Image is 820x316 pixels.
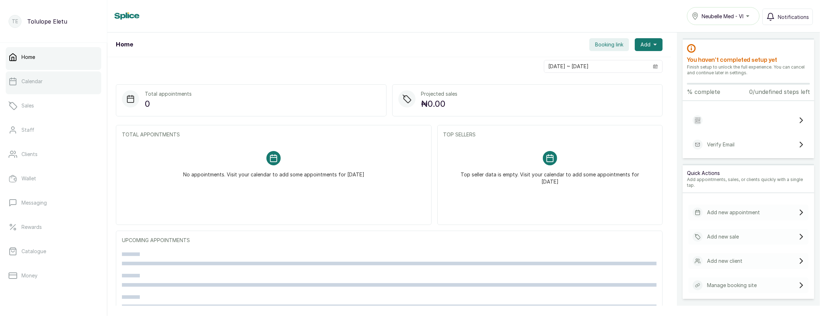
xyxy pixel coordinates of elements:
p: Projected sales [421,90,458,97]
a: Clients [6,144,101,164]
svg: calendar [653,64,658,69]
p: UPCOMING APPOINTMENTS [122,237,657,244]
p: Staff [21,126,34,134]
p: Quick Actions [687,170,810,177]
button: Neubelle Med - VI [687,7,760,25]
p: Add new sale [707,233,739,240]
p: Home [21,54,35,61]
a: Reports [6,290,101,310]
p: Add new client [707,257,742,265]
span: Notifications [778,13,809,21]
a: Staff [6,120,101,140]
button: Notifications [762,9,813,25]
p: Rewards [21,224,42,231]
a: Rewards [6,217,101,237]
p: TOP SELLERS [443,131,657,138]
p: Top seller data is empty. Visit your calendar to add some appointments for [DATE] [452,165,648,185]
button: Booking link [589,38,629,51]
a: Messaging [6,193,101,213]
p: Sales [21,102,34,109]
button: Add [635,38,663,51]
p: Money [21,272,38,279]
p: Finish setup to unlock the full experience. You can cancel and continue later in settings. [687,64,810,76]
span: Neubelle Med - VI [702,12,743,20]
p: TOTAL APPOINTMENTS [122,131,426,138]
p: Catalogue [21,248,46,255]
p: Verify Email [707,141,735,148]
a: Home [6,47,101,67]
p: No appointments. Visit your calendar to add some appointments for [DATE] [183,165,364,178]
p: Clients [21,151,38,158]
p: Messaging [21,199,47,206]
p: Add new appointment [707,209,760,216]
p: Add appointments, sales, or clients quickly with a single tap. [687,177,810,188]
p: 0 [145,97,192,110]
a: Wallet [6,169,101,189]
h1: Home [116,40,133,49]
p: ₦0.00 [421,97,458,110]
span: Add [640,41,650,48]
a: Money [6,266,101,286]
p: 0/undefined steps left [749,87,810,96]
a: Sales [6,96,101,116]
p: Total appointments [145,90,192,97]
a: Catalogue [6,241,101,261]
a: Calendar [6,71,101,91]
p: Tolulope Eletu [27,17,67,26]
h2: You haven’t completed setup yet [687,56,810,64]
input: Select date [544,60,649,72]
span: Booking link [595,41,623,48]
p: Manage booking site [707,282,757,289]
p: Wallet [21,175,36,182]
p: % complete [687,87,720,96]
p: TE [12,18,18,25]
p: Calendar [21,78,43,85]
